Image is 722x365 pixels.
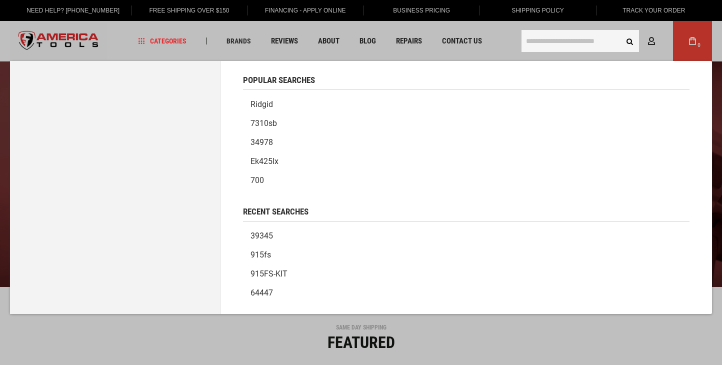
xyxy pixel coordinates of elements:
a: 700 [243,171,689,190]
a: 34978 [243,133,689,152]
a: 915FS-KIT [243,264,689,283]
span: Recent Searches [243,207,308,216]
button: Search [620,31,639,50]
a: Categories [134,34,191,48]
a: 64447 [243,283,689,302]
span: Brands [226,37,251,44]
a: Brands [222,34,255,48]
a: 7310sb [243,114,689,133]
a: 915fs [243,245,689,264]
a: Ridgid [243,95,689,114]
a: 39345 [243,226,689,245]
span: Categories [138,37,186,44]
span: Popular Searches [243,76,315,84]
a: Ek425lx [243,152,689,171]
